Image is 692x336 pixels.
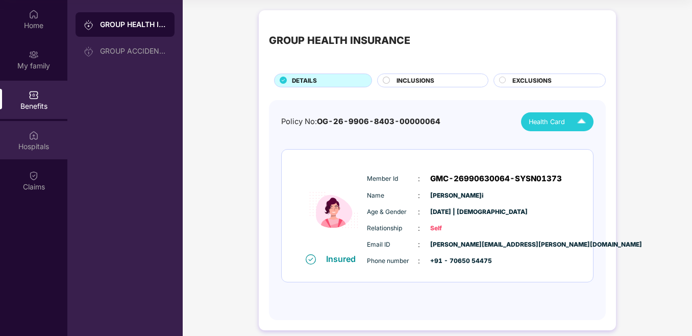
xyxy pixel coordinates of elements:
[430,256,481,266] span: +91 - 70650 54475
[306,254,316,265] img: svg+xml;base64,PHN2ZyB4bWxucz0iaHR0cDovL3d3dy53My5vcmcvMjAwMC9zdmciIHdpZHRoPSIxNiIgaGVpZ2h0PSIxNi...
[418,190,420,201] span: :
[29,130,39,140] img: svg+xml;base64,PHN2ZyBpZD0iSG9zcGl0YWxzIiB4bWxucz0iaHR0cDovL3d3dy53My5vcmcvMjAwMC9zdmciIHdpZHRoPS...
[100,19,166,30] div: GROUP HEALTH INSURANCE
[418,206,420,218] span: :
[367,240,418,250] span: Email ID
[292,76,317,85] span: DETAILS
[84,20,94,30] img: svg+xml;base64,PHN2ZyB3aWR0aD0iMjAiIGhlaWdodD0iMjAiIHZpZXdCb3g9IjAgMCAyMCAyMCIgZmlsbD0ibm9uZSIgeG...
[430,207,481,217] span: [DATE] | [DEMOGRAPHIC_DATA]
[29,50,39,60] img: svg+xml;base64,PHN2ZyB3aWR0aD0iMjAiIGhlaWdodD0iMjAiIHZpZXdCb3g9IjAgMCAyMCAyMCIgZmlsbD0ibm9uZSIgeG...
[367,174,418,184] span: Member Id
[317,117,440,126] span: OG-26-9906-8403-00000064
[418,239,420,250] span: :
[573,113,590,131] img: Icuh8uwCUCF+XjCZyLQsAKiDCM9HiE6CMYmKQaPGkZKaA32CAAACiQcFBJY0IsAAAAASUVORK5CYII=
[269,33,410,49] div: GROUP HEALTH INSURANCE
[29,171,39,181] img: svg+xml;base64,PHN2ZyBpZD0iQ2xhaW0iIHhtbG5zPSJodHRwOi8vd3d3LnczLm9yZy8yMDAwL3N2ZyIgd2lkdGg9IjIwIi...
[418,255,420,267] span: :
[521,112,594,131] button: Health Card
[29,9,39,19] img: svg+xml;base64,PHN2ZyBpZD0iSG9tZSIgeG1sbnM9Imh0dHA6Ly93d3cudzMub3JnLzIwMDAvc3ZnIiB3aWR0aD0iMjAiIG...
[430,240,481,250] span: [PERSON_NAME][EMAIL_ADDRESS][PERSON_NAME][DOMAIN_NAME]
[418,173,420,184] span: :
[418,223,420,234] span: :
[326,254,362,264] div: Insured
[84,46,94,57] img: svg+xml;base64,PHN2ZyB3aWR0aD0iMjAiIGhlaWdodD0iMjAiIHZpZXdCb3g9IjAgMCAyMCAyMCIgZmlsbD0ibm9uZSIgeG...
[397,76,434,85] span: INCLUSIONS
[430,191,481,201] span: [PERSON_NAME]i
[367,256,418,266] span: Phone number
[430,224,481,233] span: Self
[367,207,418,217] span: Age & Gender
[100,47,166,55] div: GROUP ACCIDENTAL INSURANCE
[430,173,562,185] span: GMC-26990630064-SYSN01373
[29,90,39,100] img: svg+xml;base64,PHN2ZyBpZD0iQmVuZWZpdHMiIHhtbG5zPSJodHRwOi8vd3d3LnczLm9yZy8yMDAwL3N2ZyIgd2lkdGg9Ij...
[281,116,440,128] div: Policy No:
[367,191,418,201] span: Name
[303,167,364,253] img: icon
[529,117,565,127] span: Health Card
[512,76,552,85] span: EXCLUSIONS
[367,224,418,233] span: Relationship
